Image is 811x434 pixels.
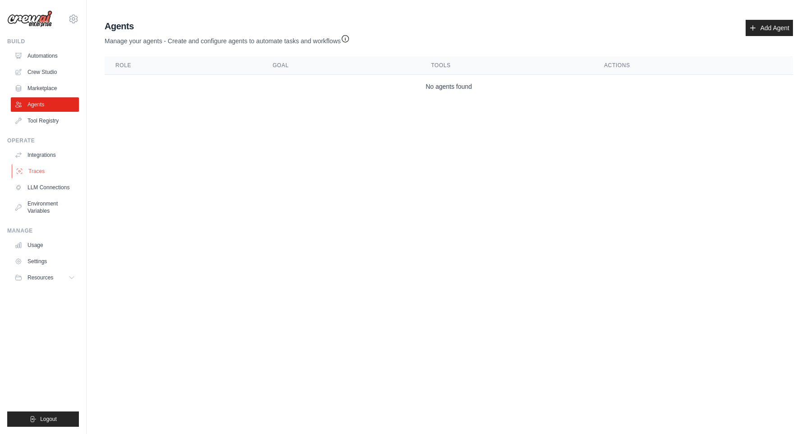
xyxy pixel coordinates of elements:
[7,137,79,144] div: Operate
[7,411,79,427] button: Logout
[105,56,262,75] th: Role
[11,65,79,79] a: Crew Studio
[11,114,79,128] a: Tool Registry
[7,38,79,45] div: Build
[420,56,593,75] th: Tools
[11,97,79,112] a: Agents
[105,32,350,46] p: Manage your agents - Create and configure agents to automate tasks and workflows
[746,20,793,36] a: Add Agent
[11,196,79,218] a: Environment Variables
[105,75,793,99] td: No agents found
[11,254,79,269] a: Settings
[105,20,350,32] h2: Agents
[11,148,79,162] a: Integrations
[27,274,53,281] span: Resources
[11,49,79,63] a: Automations
[11,81,79,96] a: Marketplace
[11,180,79,195] a: LLM Connections
[12,164,80,178] a: Traces
[40,416,57,423] span: Logout
[7,10,52,27] img: Logo
[7,227,79,234] div: Manage
[593,56,793,75] th: Actions
[11,238,79,252] a: Usage
[262,56,420,75] th: Goal
[11,270,79,285] button: Resources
